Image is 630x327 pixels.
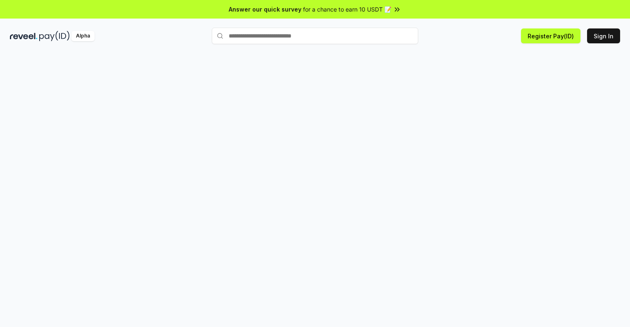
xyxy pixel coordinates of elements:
[303,5,391,14] span: for a chance to earn 10 USDT 📝
[587,28,620,43] button: Sign In
[39,31,70,41] img: pay_id
[71,31,95,41] div: Alpha
[10,31,38,41] img: reveel_dark
[521,28,580,43] button: Register Pay(ID)
[229,5,301,14] span: Answer our quick survey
